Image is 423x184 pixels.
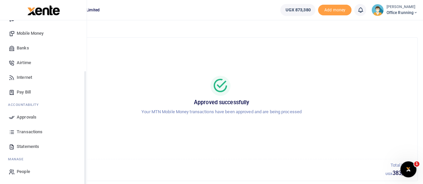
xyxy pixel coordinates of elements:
small: UGX [386,172,392,176]
li: M [5,154,81,164]
a: UGX 873,380 [280,4,315,16]
img: logo-large [27,5,60,15]
a: profile-user [PERSON_NAME] Office Running [372,4,418,16]
h5: 1 [31,170,386,177]
h5: Approved successfully [34,99,409,106]
a: Transactions [5,125,81,139]
span: Add money [318,5,351,16]
a: Banks [5,41,81,55]
p: Total Value [386,162,412,169]
span: anage [11,157,24,162]
a: logo-small logo-large logo-large [27,7,60,12]
span: Mobile Money [17,30,43,37]
span: UGX 873,380 [285,7,310,13]
span: Banks [17,45,29,51]
span: Approvals [17,114,36,121]
span: Pay Bill [17,89,31,96]
a: Approvals [5,110,81,125]
span: Internet [17,74,32,81]
span: Statements [17,143,39,150]
a: Airtime [5,55,81,70]
a: Pay Bill [5,85,81,100]
a: Internet [5,70,81,85]
a: Add money [318,7,351,12]
span: People [17,168,30,175]
img: profile-user [372,4,384,16]
p: Your MTN Mobile Money transactions have been approved and are being processed [34,109,409,116]
a: Statements [5,139,81,154]
span: countability [13,102,38,107]
a: People [5,164,81,179]
li: Toup your wallet [318,5,351,16]
p: Total Transactions [31,162,386,169]
h5: 383,500 [386,170,412,177]
small: [PERSON_NAME] [386,4,418,10]
span: 1 [414,161,419,167]
span: Airtime [17,59,31,66]
li: Wallet ballance [278,4,318,16]
span: Office Running [386,10,418,16]
iframe: Intercom live chat [400,161,416,177]
span: Transactions [17,129,42,135]
a: Mobile Money [5,26,81,41]
li: Ac [5,100,81,110]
